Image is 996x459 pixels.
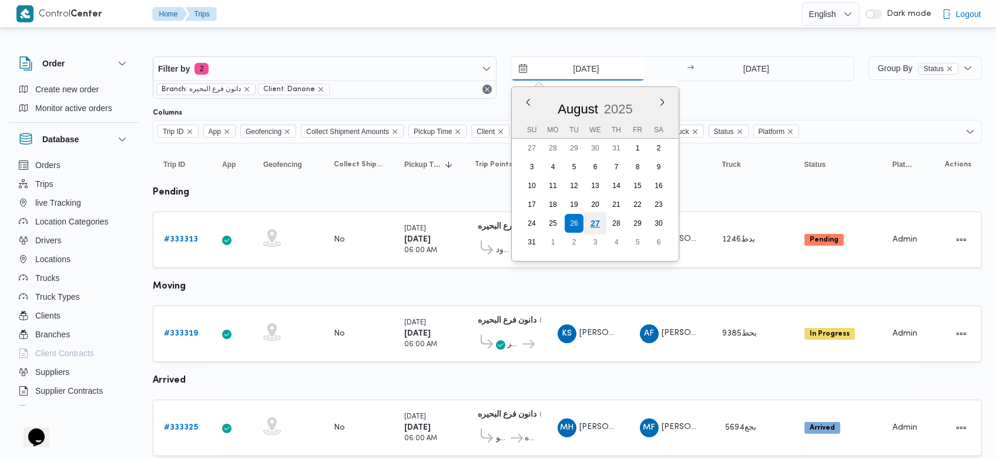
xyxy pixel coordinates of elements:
span: دانون فرع البحيره [525,431,536,445]
small: [DATE] [404,414,426,420]
span: MF [643,418,655,437]
span: Status [714,125,734,138]
button: Locations [14,250,134,269]
div: day-19 [565,195,583,214]
div: day-29 [565,139,583,158]
button: Suppliers [14,363,134,381]
span: Drivers [35,233,61,247]
span: Platform [753,125,800,138]
span: بدط1246 [722,236,755,243]
button: Previous Month [524,98,533,107]
div: Ahmad Faroq Ahmad Jab Allah [640,324,659,343]
span: Truck Types [35,290,79,304]
div: day-15 [628,176,647,195]
span: 2025 [604,102,633,116]
button: Actions [952,324,971,343]
div: day-9 [649,158,668,176]
button: Remove [480,82,494,96]
div: day-13 [586,176,605,195]
button: Trips [185,7,217,21]
b: arrived [153,376,186,385]
button: Filter by2 active filters [153,57,496,81]
span: App [209,125,221,138]
span: Truck [722,160,741,169]
b: Pending [810,236,839,243]
span: Trip ID [163,160,185,169]
span: Status [709,125,749,138]
div: day-22 [628,195,647,214]
div: day-28 [607,214,626,233]
div: day-6 [586,158,605,176]
button: Trips [14,175,134,193]
div: day-10 [522,176,541,195]
b: # 333325 [164,424,198,431]
small: 02:02 PM [539,318,571,324]
span: Devices [35,403,65,417]
img: X8yXhbKr1z7QwAAAABJRU5ErkJggg== [16,5,33,22]
span: Geofencing [246,125,281,138]
b: # 333319 [164,330,198,337]
span: Group By Status [878,63,958,73]
div: day-1 [628,139,647,158]
button: remove selected entity [317,86,324,93]
h3: Database [42,132,79,146]
button: Actions [952,230,971,249]
button: Drivers [14,231,134,250]
button: Client Contracts [14,344,134,363]
span: Collect Shipment Amounts [306,125,389,138]
span: Geofencing [240,125,296,138]
button: App [217,155,247,174]
div: day-29 [628,214,647,233]
span: Dark mode [882,9,931,19]
span: [PERSON_NAME] ال[PERSON_NAME] [579,423,724,431]
span: Platform [893,160,913,169]
button: Remove Status from selection in this group [736,128,743,135]
span: August [558,102,598,116]
div: day-30 [649,214,668,233]
button: Trip ID [159,155,206,174]
div: day-3 [586,233,605,252]
span: Geofencing [263,160,302,169]
b: [DATE] [404,236,431,243]
small: [DATE] [404,226,426,232]
span: Branches [35,327,70,341]
span: Branch: دانون فرع البحيره [156,83,256,95]
div: Tu [565,122,583,138]
span: Supplier Contracts [35,384,103,398]
div: day-24 [522,214,541,233]
div: Fr [628,122,647,138]
span: Status [804,160,826,169]
div: We [586,122,605,138]
button: Location Categories [14,212,134,231]
div: day-12 [565,176,583,195]
button: Monitor active orders [14,99,134,118]
span: Trips [35,177,53,191]
span: live Tracking [35,196,81,210]
span: Locations [35,252,71,266]
button: Status [800,155,876,174]
span: Pickup Time [408,125,467,138]
button: Order [19,56,129,71]
button: Open list of options [965,127,975,136]
span: Admin [893,424,917,431]
b: # 333313 [164,236,198,243]
span: مركز إدكو [496,431,509,445]
div: Th [607,122,626,138]
small: 06:00 AM [404,341,437,348]
span: MH [560,418,574,437]
small: 06:00 AM [404,435,437,442]
div: day-31 [522,233,541,252]
button: Logout [937,2,986,26]
span: Collect Shipment Amounts [301,125,404,138]
div: day-27 [584,212,606,234]
button: Remove Platform from selection in this group [787,128,794,135]
h3: Order [42,56,65,71]
span: App [203,125,236,138]
div: day-23 [649,195,668,214]
div: Khald Sadiq Abadalihafz Ahmad Aodh [558,324,576,343]
div: Mo [544,122,562,138]
span: Create new order [35,82,99,96]
a: #333313 [164,233,198,247]
button: Remove Geofencing from selection in this group [284,128,291,135]
a: #333319 [164,327,198,341]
